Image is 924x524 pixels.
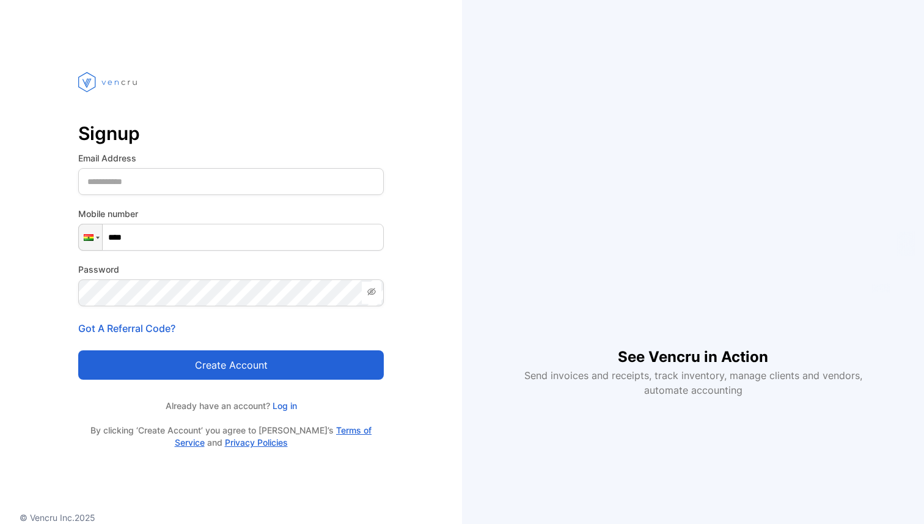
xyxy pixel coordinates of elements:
[78,152,384,164] label: Email Address
[270,400,297,411] a: Log in
[78,321,384,336] p: Got A Referral Code?
[225,437,288,448] a: Privacy Policies
[618,327,768,368] h1: See Vencru in Action
[517,368,869,397] p: Send invoices and receipts, track inventory, manage clients and vendors, automate accounting
[79,224,102,250] div: Ghana: + 233
[516,127,870,327] iframe: YouTube video player
[78,263,384,276] label: Password
[78,350,384,380] button: Create account
[78,49,139,115] img: vencru logo
[78,207,384,220] label: Mobile number
[78,424,384,449] p: By clicking ‘Create Account’ you agree to [PERSON_NAME]’s and
[78,119,384,148] p: Signup
[78,399,384,412] p: Already have an account?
